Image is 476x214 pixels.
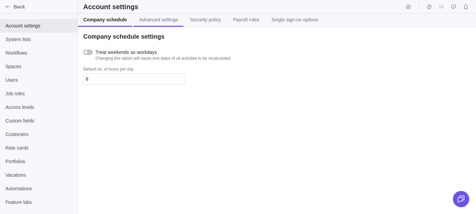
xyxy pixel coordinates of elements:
[5,90,72,97] span: Job roles
[139,16,178,23] span: Advanced settings
[5,117,72,124] span: Custom fields
[83,66,185,73] div: Default no. of hours per day
[5,131,72,138] span: Customers
[461,5,471,11] a: Notifications
[228,14,265,27] a: Payroll rules
[437,5,446,11] a: My assignments
[14,3,75,10] span: Back
[5,22,72,29] span: Account settings
[449,2,458,12] span: Approval requests
[5,199,72,206] span: Feature labs
[5,36,72,43] span: System lists
[266,14,324,27] a: Single sign-on options
[5,158,72,165] span: Portfolios
[83,33,164,41] h3: Company schedule settings
[5,144,72,151] span: Rate cards
[5,63,72,70] span: Spaces
[5,50,72,56] span: Workflows
[95,56,230,61] span: Changing this option will cause end dates of all activities to be recalculated
[83,73,185,85] input: Default no. of hours per day
[83,2,138,12] h2: Account settings
[449,5,458,11] a: Approval requests
[5,172,72,178] span: Vacations
[437,2,446,12] span: My assignments
[424,2,434,12] span: Time logs
[5,185,72,192] span: Automations
[233,16,259,23] span: Payroll rules
[461,2,471,12] span: Notifications
[190,16,221,23] span: Security policy
[5,104,72,111] span: Access levels
[185,14,226,27] a: Security policy
[271,16,318,23] span: Single sign-on options
[78,14,132,27] a: Company schedule
[5,77,72,83] span: Users
[134,14,183,27] a: Advanced settings
[424,5,434,11] a: Time logs
[404,2,413,12] span: Start timer
[95,49,230,56] span: Treat weekends as workdays
[83,16,127,23] span: Company schedule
